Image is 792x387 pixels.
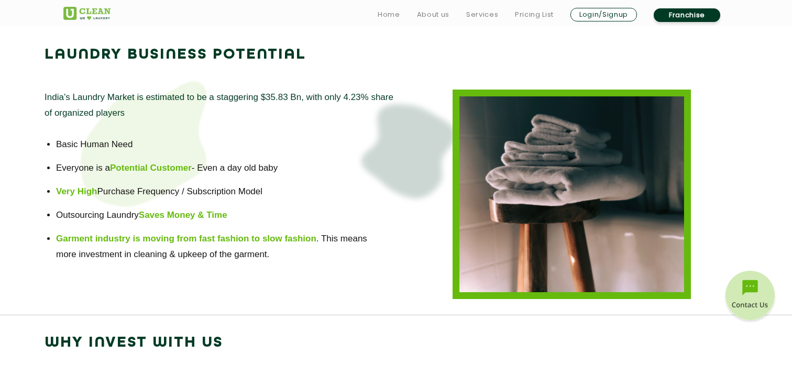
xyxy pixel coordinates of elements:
p: WHY INVEST WITH US [45,330,223,356]
a: About us [417,8,449,21]
li: Basic Human Need [56,137,384,152]
li: . This means more investment in cleaning & upkeep of the garment. [56,231,384,262]
li: Everyone is a - Even a day old baby [56,160,384,176]
p: India’s Laundry Market is estimated to be a staggering $35.83 Bn, with only 4.23% share of organi... [45,90,396,121]
a: Login/Signup [570,8,637,21]
b: Garment industry is moving from fast fashion to slow fashion [56,234,316,244]
a: Franchise [654,8,720,22]
img: laundry-business [453,90,690,299]
img: UClean Laundry and Dry Cleaning [63,7,111,20]
a: Pricing List [515,8,554,21]
p: LAUNDRY BUSINESS POTENTIAL [45,42,306,68]
li: Outsourcing Laundry [56,207,384,223]
b: Potential Customer [110,163,192,173]
b: Very High [56,186,97,196]
img: contact-btn [724,271,776,323]
a: Home [378,8,400,21]
li: Purchase Frequency / Subscription Model [56,184,384,200]
a: Services [466,8,498,21]
b: Saves Money & Time [139,210,227,220]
